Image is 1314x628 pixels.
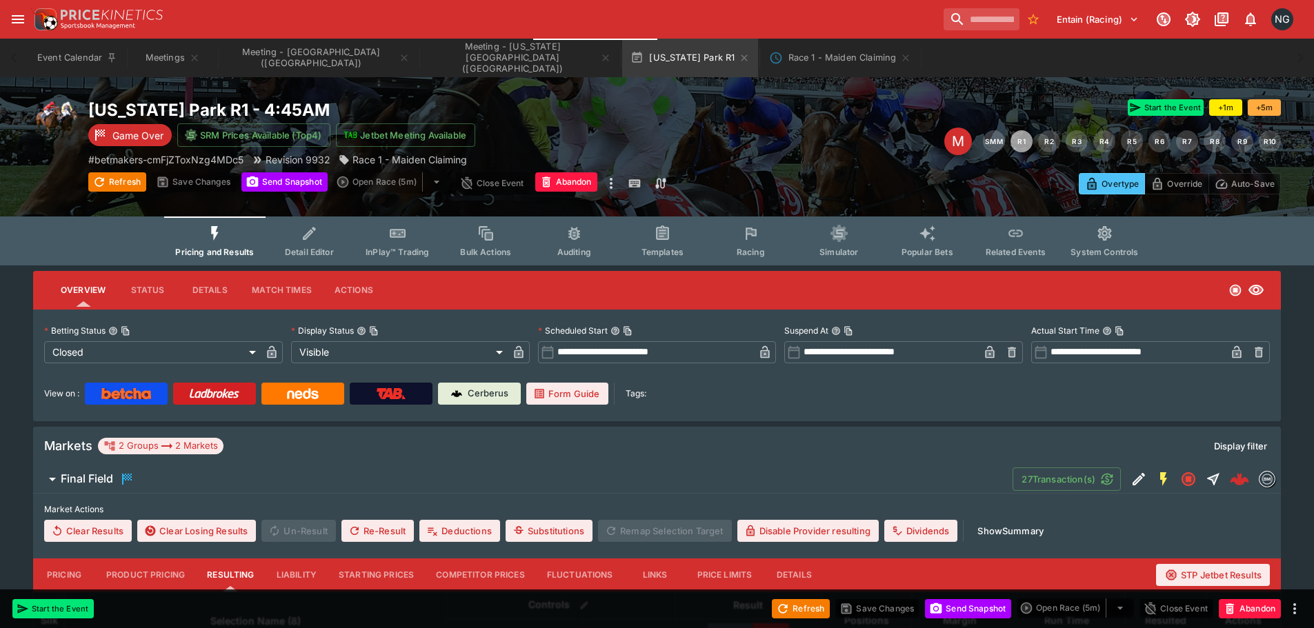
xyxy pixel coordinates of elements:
button: R6 [1148,130,1171,152]
span: Popular Bets [902,247,953,257]
label: Market Actions [44,499,1270,520]
span: Racing [737,247,765,257]
button: Overtype [1079,173,1145,194]
button: Substitutions [506,520,593,542]
button: Meetings [128,39,217,77]
button: No Bookmarks [1022,8,1044,30]
img: Sportsbook Management [61,23,135,29]
button: Copy To Clipboard [1115,326,1124,336]
button: Pricing [33,558,95,591]
button: Overview [50,274,117,307]
button: Edit Detail [1126,467,1151,492]
button: Copy To Clipboard [623,326,633,336]
button: Override [1144,173,1208,194]
button: Display filter [1206,435,1275,457]
button: Re-Result [341,520,414,542]
div: 69e70276-86b6-4c48-a7f8-3551b1264584 [1230,469,1249,489]
button: R5 [1121,130,1143,152]
button: Abandon [1219,599,1281,618]
span: Mark an event as closed and abandoned. [1219,600,1281,614]
button: Competitor Prices [425,558,536,591]
button: Start the Event [12,599,94,618]
button: SMM [983,130,1005,152]
button: Abandon [535,172,597,192]
p: Auto-Save [1231,176,1275,191]
img: Betcha [101,388,151,399]
span: Auditing [557,247,591,257]
svg: Closed [1180,471,1197,487]
span: Pricing and Results [175,247,254,257]
button: 27Transaction(s) [1013,467,1121,491]
h5: Markets [44,438,92,454]
button: Resulting [196,558,265,591]
button: Start the Event [1128,99,1204,116]
button: Disable Provider resulting [737,520,879,542]
button: open drawer [6,7,30,32]
button: [US_STATE] Park R1 [622,39,758,77]
h6: Final Field [61,472,113,486]
nav: pagination navigation [983,130,1281,152]
img: logo-cerberus--red.svg [1230,469,1249,489]
button: Event Calendar [29,39,126,77]
button: Betting StatusCopy To Clipboard [108,326,118,336]
div: Event type filters [164,216,1149,265]
img: Neds [287,388,318,399]
button: R8 [1204,130,1226,152]
img: TabNZ [377,388,406,399]
button: Select Tenant [1048,8,1147,30]
p: Override [1167,176,1202,191]
div: 2 Groups 2 Markets [103,438,218,454]
button: Starting Prices [328,558,425,591]
button: Suspend AtCopy To Clipboard [831,326,841,336]
div: Nick Goss [1271,8,1293,30]
span: Un-Result [261,520,335,542]
button: Copy To Clipboard [844,326,853,336]
img: horse_racing.png [33,99,77,143]
button: SGM Enabled [1151,467,1176,492]
button: more [603,172,619,194]
p: Game Over [112,128,163,143]
button: more [1286,600,1303,617]
span: System Controls [1071,247,1138,257]
div: split button [333,172,450,192]
span: InPlay™ Trading [366,247,429,257]
svg: Visible [1248,282,1264,298]
button: R3 [1066,130,1088,152]
span: Related Events [986,247,1046,257]
button: Scheduled StartCopy To Clipboard [610,326,620,336]
button: Dividends [884,520,957,542]
p: Suspend At [784,325,828,336]
button: Product Pricing [95,558,196,591]
button: Copy To Clipboard [121,326,130,336]
span: Mark an event as closed and abandoned. [535,174,597,188]
button: STP Jetbet Results [1156,564,1270,586]
img: betmakers [1260,472,1275,487]
button: Straight [1201,467,1226,492]
a: Cerberus [438,383,521,405]
div: Start From [1079,173,1281,194]
button: Refresh [88,172,146,192]
label: View on : [44,383,79,405]
div: Edit Meeting [944,128,972,155]
svg: Closed [1228,283,1242,297]
label: Tags: [626,383,646,405]
p: Actual Start Time [1031,325,1099,336]
button: Actions [323,274,385,307]
img: jetbet-logo.svg [344,128,357,142]
button: Race 1 - Maiden Claiming [761,39,919,77]
input: search [944,8,1019,30]
p: Revision 9932 [266,152,330,167]
button: Clear Results [44,520,132,542]
button: Liability [266,558,328,591]
span: Simulator [819,247,858,257]
button: ShowSummary [969,520,1052,542]
button: Display StatusCopy To Clipboard [357,326,366,336]
button: R4 [1093,130,1115,152]
button: Links [624,558,686,591]
button: SRM Prices Available (Top4) [177,123,330,147]
button: Nick Goss [1267,4,1297,34]
button: Send Snapshot [925,599,1011,618]
button: Details [179,274,241,307]
button: Clear Losing Results [137,520,256,542]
